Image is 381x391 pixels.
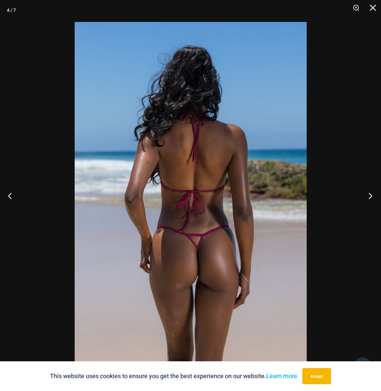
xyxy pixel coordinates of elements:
a: Learn more [266,372,297,380]
button: Accept [302,368,331,384]
img: Cupids Kiss Hearts 323 Underwire Top 449 Thong 03 [75,22,307,369]
p: This website uses cookies to ensure you get the best experience on our website. [50,371,297,381]
div: 4 / 7 [7,5,16,15]
button: Next [356,179,381,213]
